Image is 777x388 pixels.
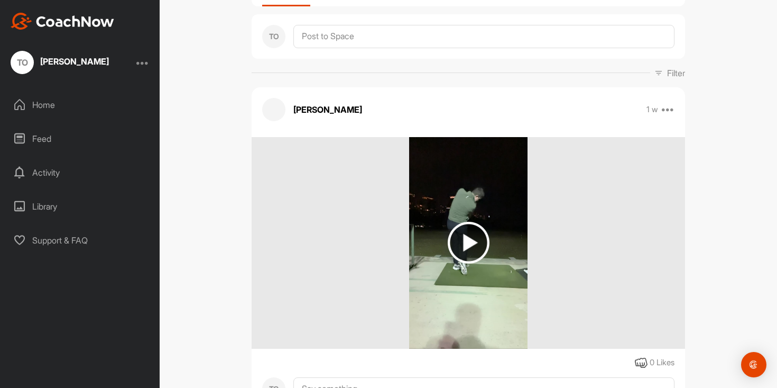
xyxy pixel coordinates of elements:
[6,227,155,254] div: Support & FAQ
[11,13,114,30] img: CoachNow
[650,357,674,369] div: 0 Likes
[262,25,285,48] div: TO
[6,92,155,118] div: Home
[40,57,109,66] div: [PERSON_NAME]
[409,137,527,349] img: media
[6,159,155,186] div: Activity
[293,103,362,116] p: [PERSON_NAME]
[667,67,685,79] p: Filter
[6,125,155,152] div: Feed
[6,193,155,220] div: Library
[741,352,766,377] div: Open Intercom Messenger
[646,104,658,115] p: 1 w
[448,222,489,264] img: play
[11,51,34,74] div: TO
